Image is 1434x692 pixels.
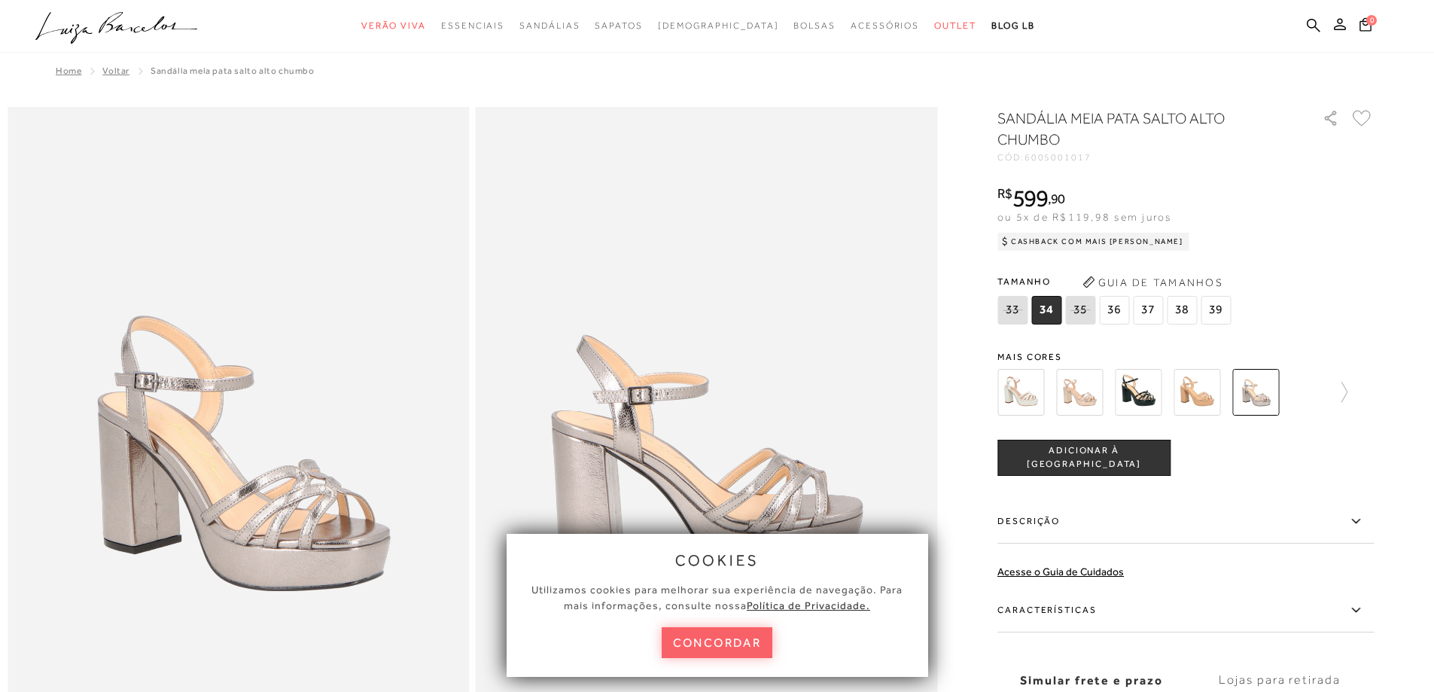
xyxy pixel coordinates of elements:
a: noSubCategoriesText [793,12,836,40]
button: ADICIONAR À [GEOGRAPHIC_DATA] [997,440,1171,476]
a: Home [56,66,81,76]
span: Verão Viva [361,20,426,31]
i: R$ [997,187,1012,200]
span: ou 5x de R$119,98 sem juros [997,211,1171,223]
span: 33 [997,296,1028,325]
img: SANDÁLIA MEIA PATA PRETA [1115,369,1162,416]
span: 34 [1031,296,1061,325]
span: cookies [675,552,760,569]
img: SANDÁLIA MEIA PATA SALTO ALTO CHUMBO [1232,369,1279,416]
button: 0 [1355,17,1376,37]
span: 39 [1201,296,1231,325]
span: [DEMOGRAPHIC_DATA] [658,20,779,31]
a: noSubCategoriesText [519,12,580,40]
a: Voltar [102,66,129,76]
span: ADICIONAR À [GEOGRAPHIC_DATA] [998,444,1170,471]
span: Acessórios [851,20,919,31]
a: noSubCategoriesText [851,12,919,40]
h1: SANDÁLIA MEIA PATA SALTO ALTO CHUMBO [997,108,1280,150]
span: BLOG LB [991,20,1035,31]
span: 90 [1051,191,1065,206]
a: noSubCategoriesText [658,12,779,40]
label: Características [997,589,1374,633]
span: 6005001017 [1025,152,1091,163]
img: SANDÁLIA MEIA PATA ROUGE [1174,369,1220,416]
a: Política de Privacidade. [747,599,870,611]
span: Utilizamos cookies para melhorar sua experiência de navegação. Para mais informações, consulte nossa [531,584,903,611]
span: 35 [1065,296,1095,325]
a: noSubCategoriesText [595,12,642,40]
a: noSubCategoriesText [934,12,976,40]
img: SANDÁLIA MEIA PATA DE SALTO BLOCO ALTO EM COURO OFF WHITE [997,369,1044,416]
span: 36 [1099,296,1129,325]
span: SANDÁLIA MEIA PATA SALTO ALTO CHUMBO [151,66,315,76]
span: Outlet [934,20,976,31]
span: 599 [1012,184,1048,212]
span: Sandálias [519,20,580,31]
label: Descrição [997,500,1374,544]
i: , [1048,192,1065,206]
a: noSubCategoriesText [361,12,426,40]
img: SANDÁLIA MEIA PATA DE SALTO BLOCO ALTO METALIZADO DOURADA [1056,369,1103,416]
div: CÓD: [997,153,1299,162]
span: 0 [1366,15,1377,26]
a: noSubCategoriesText [441,12,504,40]
span: Tamanho [997,270,1235,293]
div: Cashback com Mais [PERSON_NAME] [997,233,1189,251]
span: Essenciais [441,20,504,31]
a: Acesse o Guia de Cuidados [997,565,1124,578]
button: Guia de Tamanhos [1077,270,1228,294]
button: concordar [662,627,773,658]
span: 38 [1167,296,1197,325]
a: BLOG LB [991,12,1035,40]
span: 37 [1133,296,1163,325]
span: Sapatos [595,20,642,31]
span: Mais cores [997,352,1374,361]
span: Bolsas [793,20,836,31]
